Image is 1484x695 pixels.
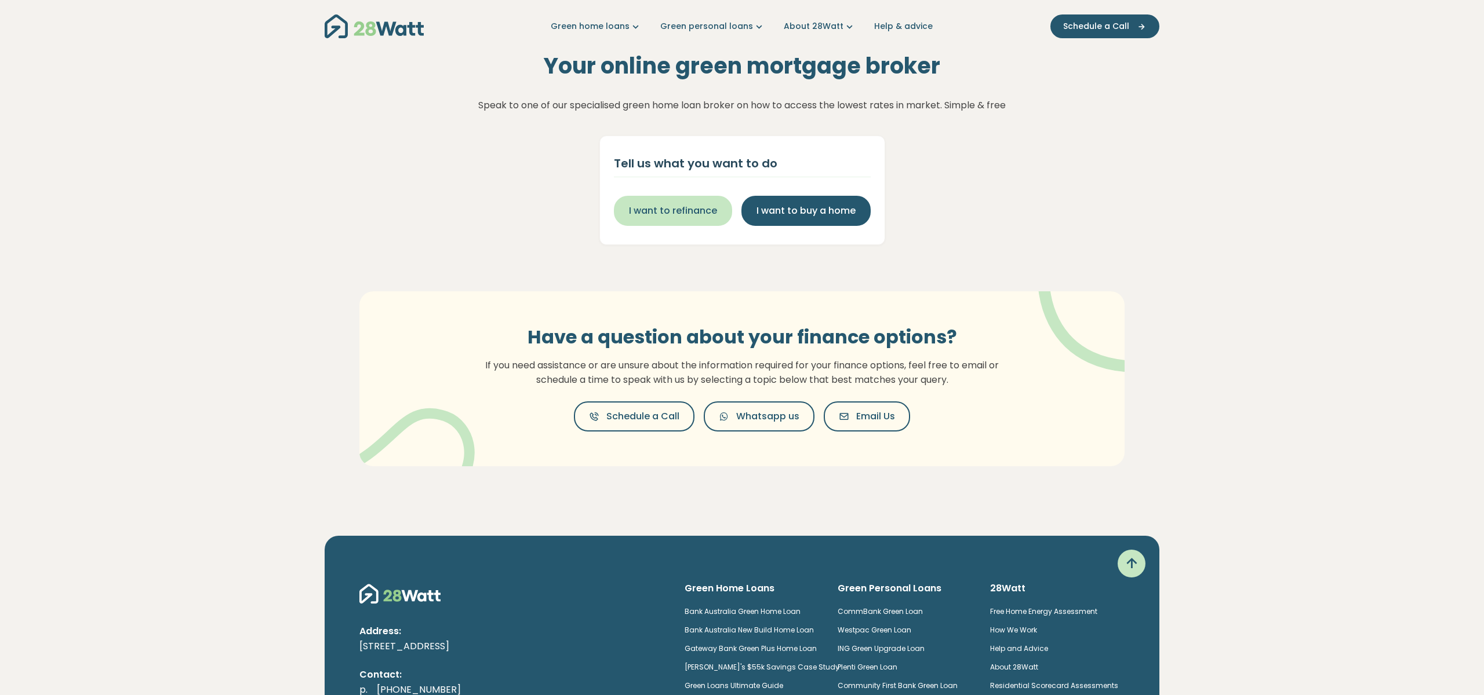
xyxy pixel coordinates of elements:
[685,606,801,616] a: Bank Australia Green Home Loan
[685,625,814,635] a: Bank Australia New Build Home Loan
[1063,20,1129,32] span: Schedule a Call
[1008,259,1159,372] img: vector
[856,409,895,423] span: Email Us
[478,358,1006,387] p: If you need assistance or are unsure about the information required for your finance options, fee...
[574,401,694,431] button: Schedule a Call
[660,20,765,32] a: Green personal loans
[325,14,424,38] img: 28Watt
[990,625,1037,635] a: How We Work
[685,681,783,690] a: Green Loans Ultimate Guide
[606,409,679,423] span: Schedule a Call
[478,98,1006,113] p: Speak to one of our specialised green home loan broker on how to access the lowest rates in marke...
[990,681,1118,690] a: Residential Scorecard Assessments
[990,662,1038,672] a: About 28Watt
[544,53,940,79] h2: Your online green mortgage broker
[614,155,871,172] div: Tell us what you want to do
[614,196,732,226] button: I want to refinance
[824,401,910,431] button: Email Us
[838,643,925,653] a: ING Green Upgrade Loan
[359,624,666,639] p: Address:
[838,625,911,635] a: Westpac Green Loan
[359,639,666,654] p: [STREET_ADDRESS]
[551,20,642,32] a: Green home loans
[704,401,814,431] button: Whatsapp us
[874,20,933,32] a: Help & advice
[741,196,871,226] button: I want to buy a home
[784,20,856,32] a: About 28Watt
[359,667,666,682] p: Contact:
[685,643,817,653] a: Gateway Bank Green Plus Home Loan
[756,204,856,218] span: I want to buy a home
[359,582,441,605] img: 28Watt
[838,606,923,616] a: CommBank Green Loan
[990,582,1125,595] h6: 28Watt
[351,378,475,494] img: vector
[325,12,1159,41] nav: Main navigation
[736,409,799,423] span: Whatsapp us
[685,582,819,595] h6: Green Home Loans
[838,681,958,690] a: Community First Bank Green Loan
[990,606,1097,616] a: Free Home Energy Assessment
[478,326,1006,348] h3: Have a question about your finance options?
[838,662,897,672] a: Plenti Green Loan
[838,582,972,595] h6: Green Personal Loans
[685,662,839,672] a: [PERSON_NAME]'s $55k Savings Case Study
[1050,14,1159,38] button: Schedule a Call
[629,204,717,218] span: I want to refinance
[990,643,1048,653] a: Help and Advice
